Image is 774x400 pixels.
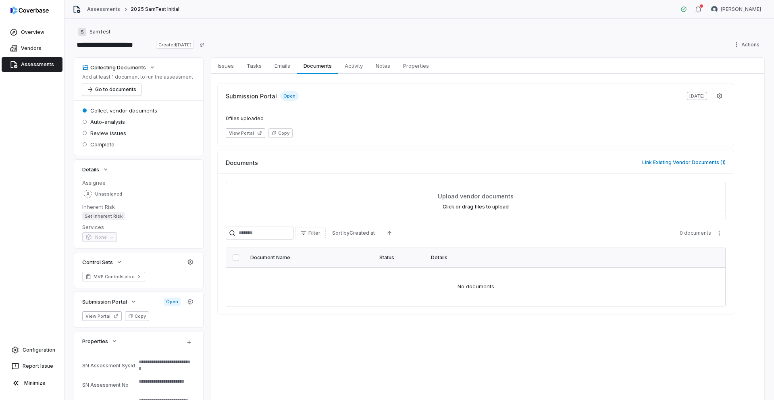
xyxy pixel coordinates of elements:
span: Complete [90,141,114,148]
img: logo-D7KZi-bG.svg [10,6,49,15]
span: 0 documents [680,230,711,236]
button: Copy [268,128,293,138]
dt: Inherent Risk [82,203,195,210]
p: Add at least 1 document to run the assessment [82,74,193,80]
span: Configuration [23,347,55,353]
button: Control Sets [80,255,125,269]
button: Report Issue [3,359,61,373]
span: Properties [400,60,432,71]
dt: Assignee [82,179,195,186]
span: Details [82,166,99,173]
svg: Ascending [386,230,393,236]
a: Assessments [2,57,62,72]
img: Samuel Folarin avatar [711,6,718,12]
button: Copy link [195,37,209,52]
button: Minimize [3,375,61,391]
button: Filter [295,227,326,239]
span: Activity [341,60,366,71]
div: Status [379,254,421,261]
span: Open [164,298,181,306]
span: [PERSON_NAME] [721,6,761,12]
button: View Portal [226,128,265,138]
label: Click or drag files to upload [443,204,509,210]
span: Unassigned [95,191,122,197]
button: Actions [731,39,764,51]
div: SN Assessment No [82,382,135,388]
div: Document Name [250,254,370,261]
span: Vendors [21,45,42,52]
span: Submission Portal [82,298,127,305]
div: Details [431,254,701,261]
button: Copy [125,311,149,321]
span: Open [280,91,299,101]
span: 0 files uploaded [226,115,726,122]
button: Go to documents [82,83,141,96]
span: [DATE] [687,92,707,100]
span: Overview [21,29,44,35]
span: Notes [372,60,393,71]
button: Properties [80,334,120,348]
span: Review issues [90,129,126,137]
span: Properties [82,337,108,345]
a: Configuration [3,343,61,357]
button: Link Existing Vendor Documents (1) [640,154,728,171]
span: SamTest [89,29,110,35]
span: Assessments [21,61,54,68]
span: 2025 SamTest Initial [131,6,179,12]
a: Assessments [87,6,120,12]
a: MVP Controls.xlsx [82,272,145,281]
span: Submission Portal [226,92,277,100]
span: Issues [214,60,237,71]
span: Filter [308,230,320,236]
button: Samuel Folarin avatar[PERSON_NAME] [706,3,766,15]
span: Collect vendor documents [90,107,157,114]
dt: Services [82,223,195,231]
div: Collecting Documents [82,64,146,71]
button: More actions [713,227,726,239]
td: No documents [226,267,725,306]
span: Auto-analysis [90,118,125,125]
span: Report Issue [23,363,53,369]
span: Created [DATE] [156,41,194,49]
span: MVP Controls.xlsx [94,273,134,280]
a: Overview [2,25,62,40]
button: Sort byCreated at [327,227,380,239]
button: Submission Portal [80,294,139,309]
div: SN Assessment SysId [82,362,135,369]
span: Minimize [24,380,46,386]
span: Control Sets [82,258,113,266]
button: Collecting Documents [80,60,158,75]
button: Ascending [381,227,397,239]
span: Emails [271,60,293,71]
span: Set Inherent Risk [82,212,125,220]
span: Documents [226,158,258,167]
span: Upload vendor documents [438,192,514,200]
span: Documents [300,60,335,71]
button: SSamTest [76,25,113,39]
button: View Portal [82,311,122,321]
button: Details [80,162,111,177]
a: Vendors [2,41,62,56]
span: Tasks [243,60,265,71]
